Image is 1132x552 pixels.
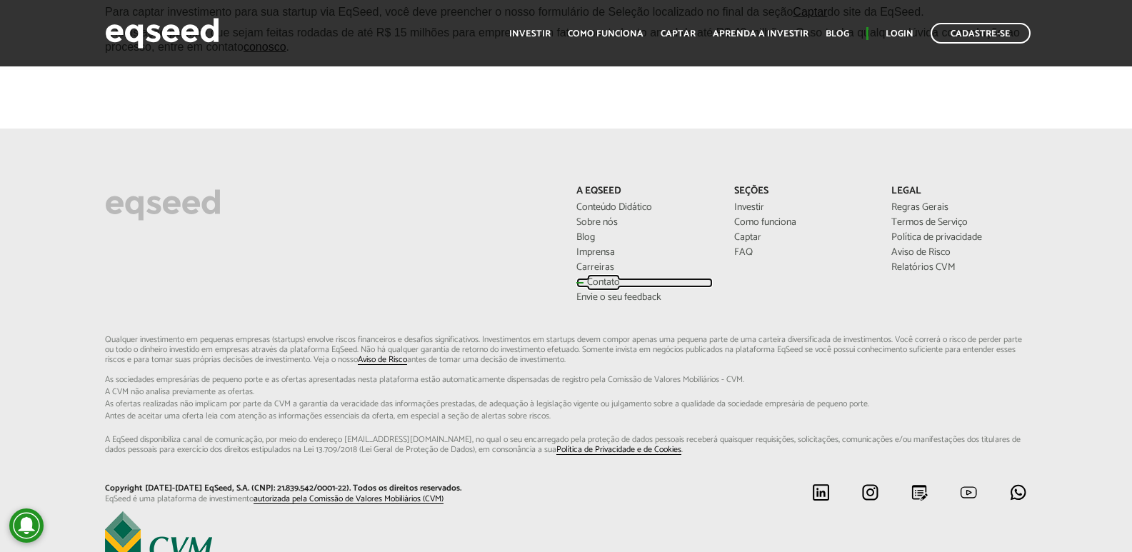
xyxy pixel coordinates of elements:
[891,218,1027,228] a: Termos de Serviço
[931,23,1031,44] a: Cadastre-se
[960,483,978,501] img: youtube.svg
[734,233,870,243] a: Captar
[105,388,1027,396] span: A CVM não analisa previamente as ofertas.
[576,278,712,288] a: Contato
[734,248,870,258] a: FAQ
[576,233,712,243] a: Blog
[105,483,555,493] p: Copyright [DATE]-[DATE] EqSeed, S.A. (CNPJ: 21.839.542/0001-22). Todos os direitos reservados.
[891,186,1027,198] p: Legal
[891,233,1027,243] a: Política de privacidade
[734,186,870,198] p: Seções
[568,29,643,39] a: Como funciona
[105,186,221,224] img: EqSeed Logo
[713,29,808,39] a: Aprenda a investir
[891,248,1027,258] a: Aviso de Risco
[105,14,219,52] img: EqSeed
[358,356,407,365] a: Aviso de Risco
[105,494,555,504] p: EqSeed é uma plataforma de investimento
[576,203,712,213] a: Conteúdo Didático
[105,335,1027,456] p: Qualquer investimento em pequenas empresas (startups) envolve riscos financeiros e desafios signi...
[576,293,712,303] a: Envie o seu feedback
[911,483,928,501] img: blog.svg
[826,29,849,39] a: Blog
[812,483,830,501] img: linkedin.svg
[556,446,681,455] a: Política de Privacidade e de Cookies
[861,483,879,501] img: instagram.svg
[661,29,696,39] a: Captar
[254,495,444,504] a: autorizada pela Comissão de Valores Mobiliários (CVM)
[576,218,712,228] a: Sobre nós
[576,263,712,273] a: Carreiras
[734,218,870,228] a: Como funciona
[576,248,712,258] a: Imprensa
[105,412,1027,421] span: Antes de aceitar uma oferta leia com atenção as informações essenciais da oferta, em especial...
[576,186,712,198] p: A EqSeed
[1009,483,1027,501] img: whatsapp.svg
[891,263,1027,273] a: Relatórios CVM
[734,203,870,213] a: Investir
[509,29,551,39] a: Investir
[886,29,913,39] a: Login
[105,400,1027,408] span: As ofertas realizadas não implicam por parte da CVM a garantia da veracidade das informações p...
[105,376,1027,384] span: As sociedades empresárias de pequeno porte e as ofertas apresentadas nesta plataforma estão aut...
[891,203,1027,213] a: Regras Gerais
